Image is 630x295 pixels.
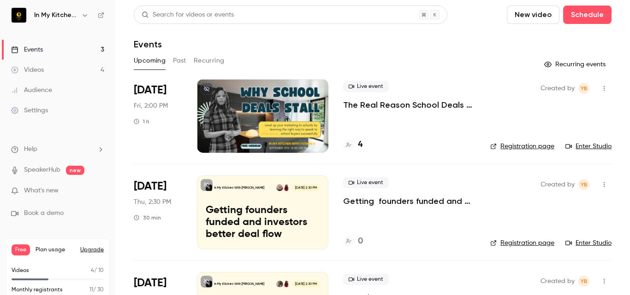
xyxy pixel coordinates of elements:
[540,57,612,72] button: Recurring events
[358,235,363,248] h4: 0
[276,185,283,191] img: Kris Jones
[292,281,319,287] span: [DATE] 2:30 PM
[12,286,63,294] p: Monthly registrants
[343,274,389,285] span: Live event
[11,65,44,75] div: Videos
[134,214,161,221] div: 30 min
[358,139,363,151] h4: 4
[197,175,328,249] a: Getting founders funded and investors better deal flowIn My Kitchen With [PERSON_NAME]Yvonne Bulu...
[194,53,225,68] button: Recurring
[206,205,320,240] p: Getting founders funded and investors better deal flow
[578,179,589,190] span: Yvonne Buluma-Samba
[343,139,363,151] a: 4
[34,11,77,20] h6: In My Kitchen With [PERSON_NAME]
[12,8,26,23] img: In My Kitchen With Yvonne
[24,208,64,218] span: Book a demo
[490,142,554,151] a: Registration page
[24,145,37,154] span: Help
[581,276,588,287] span: YB
[507,6,559,24] button: New video
[142,10,234,20] div: Search for videos or events
[214,282,264,286] p: In My Kitchen With [PERSON_NAME]
[581,179,588,190] span: YB
[134,175,182,249] div: Sep 25 Thu, 12:30 PM (Europe/London)
[24,186,59,196] span: What's new
[541,179,575,190] span: Created by
[66,166,84,175] span: new
[11,145,104,154] li: help-dropdown-opener
[12,244,30,255] span: Free
[565,238,612,248] a: Enter Studio
[565,142,612,151] a: Enter Studio
[578,83,589,94] span: Yvonne Buluma-Samba
[283,185,290,191] img: Yvonne Buluma-Samba
[36,246,75,254] span: Plan usage
[134,276,166,290] span: [DATE]
[134,83,166,98] span: [DATE]
[91,266,104,275] p: / 10
[11,45,43,54] div: Events
[283,281,290,287] img: Yvonne Buluma-Samba
[134,79,182,153] div: Sep 19 Fri, 12:00 PM (Europe/London)
[343,196,475,207] a: Getting founders funded and investors better deal flow
[578,276,589,287] span: Yvonne Buluma-Samba
[12,266,29,275] p: Videos
[173,53,186,68] button: Past
[214,185,264,190] p: In My Kitchen With [PERSON_NAME]
[490,238,554,248] a: Registration page
[134,197,171,207] span: Thu, 2:30 PM
[134,39,162,50] h1: Events
[80,246,104,254] button: Upgrade
[276,281,283,287] img: Emily Hanson
[91,268,94,273] span: 4
[134,118,149,125] div: 1 h
[343,81,389,92] span: Live event
[24,165,60,175] a: SpeakerHub
[563,6,612,24] button: Schedule
[541,276,575,287] span: Created by
[134,179,166,194] span: [DATE]
[11,106,48,115] div: Settings
[541,83,575,94] span: Created by
[134,101,168,110] span: Fri, 2:00 PM
[89,287,93,293] span: 11
[89,286,104,294] p: / 30
[11,86,52,95] div: Audience
[343,235,363,248] a: 0
[134,53,166,68] button: Upcoming
[581,83,588,94] span: YB
[343,99,475,110] a: The Real Reason School Deals Stall (and How to Fix It)
[343,177,389,188] span: Live event
[292,185,319,191] span: [DATE] 2:30 PM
